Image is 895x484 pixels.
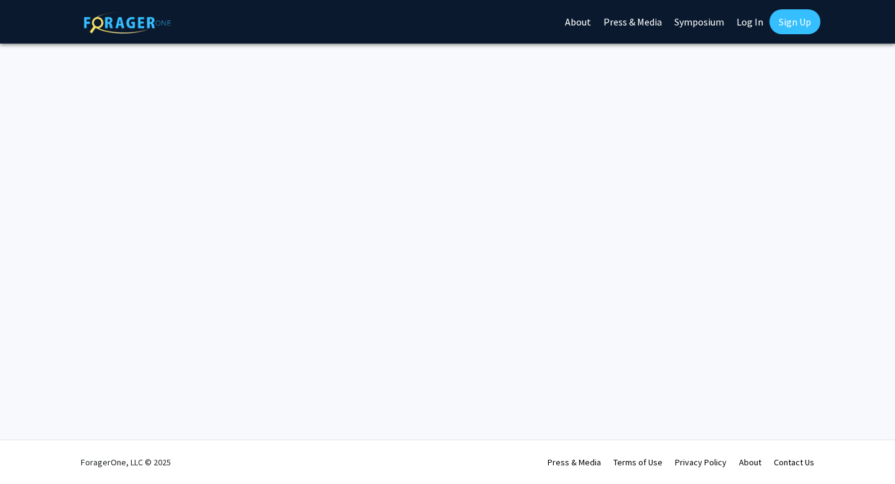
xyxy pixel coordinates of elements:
img: ForagerOne Logo [84,12,171,34]
a: About [739,457,761,468]
div: ForagerOne, LLC © 2025 [81,440,171,484]
a: Terms of Use [613,457,663,468]
a: Contact Us [774,457,814,468]
a: Press & Media [548,457,601,468]
a: Sign Up [769,9,820,34]
a: Privacy Policy [675,457,727,468]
